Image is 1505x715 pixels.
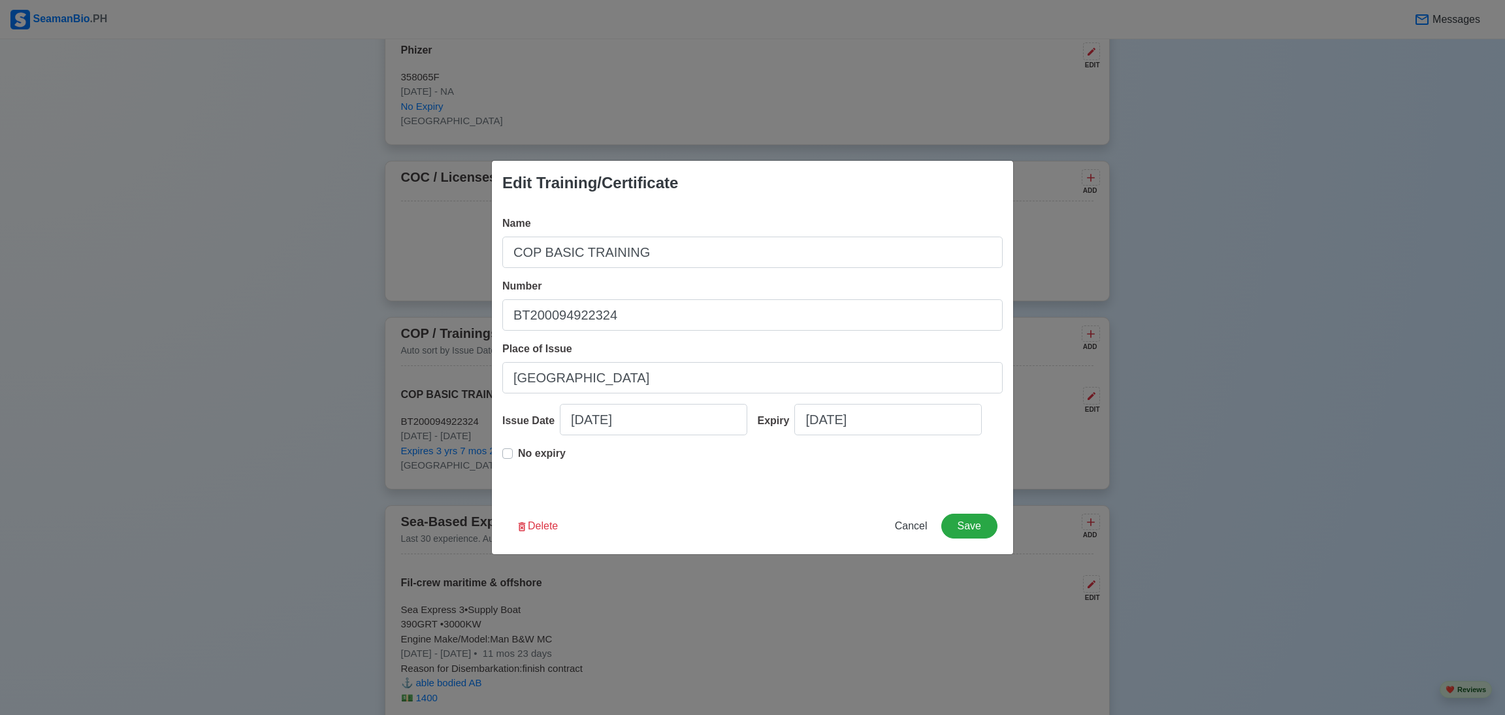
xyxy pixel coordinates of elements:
div: Issue Date [502,413,560,429]
p: No expiry [518,446,566,461]
button: Save [941,514,997,539]
input: Ex: COP Medical First Aid (VI/4) [502,237,1003,268]
span: Cancel [895,520,928,531]
input: Ex: Cebu City [502,362,1003,393]
button: Delete [508,514,566,539]
span: Number [502,280,542,291]
div: Edit Training/Certificate [502,171,678,195]
input: Ex: COP1234567890W or NA [502,299,1003,331]
span: Name [502,218,531,229]
button: Cancel [886,514,936,539]
span: Place of Issue [502,343,572,354]
div: Expiry [758,413,795,429]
